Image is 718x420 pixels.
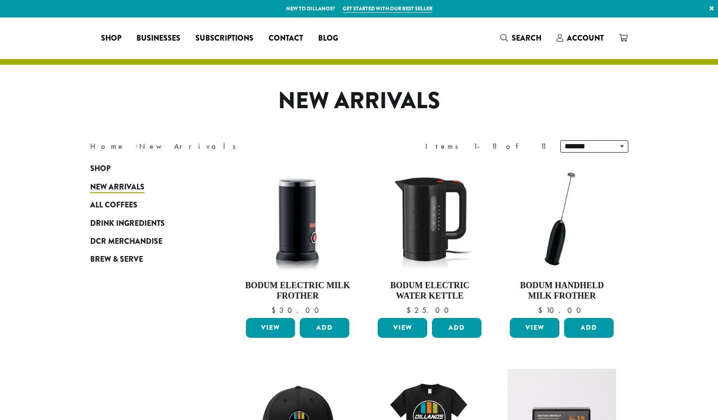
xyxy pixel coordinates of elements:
bdi: 25.00 [406,305,453,315]
a: Bodum Electric Water Kettle $25.00 [375,164,484,314]
span: Blog [318,33,338,44]
span: $ [406,305,414,315]
span: $ [538,305,546,315]
span: New Arrivals [90,181,144,193]
span: Shop [90,163,110,175]
nav: Breadcrumb [90,141,345,152]
span: DCR Merchandise [90,236,162,248]
a: Bodum Electric Milk Frother $30.00 [244,164,352,314]
a: Home [90,141,125,151]
a: Bodum Handheld Milk Frother $10.00 [507,164,616,314]
h1: New Arrivals [83,87,635,115]
a: All Coffees [90,196,203,214]
div: Items 1-11 of 11 [425,141,546,152]
a: New Arrivals [90,178,203,196]
h4: Bodum Handheld Milk Frother [507,281,616,301]
span: Businesses [136,33,180,44]
span: › [135,137,138,152]
span: Subscriptions [195,33,253,44]
a: Get started with our best seller [343,5,432,13]
a: DCR Merchandise [90,232,203,250]
h4: Bodum Electric Milk Frother [244,281,352,301]
span: Shop [101,33,121,44]
h4: Bodum Electric Water Kettle [375,281,484,301]
button: Add [564,318,614,338]
a: Brew & Serve [90,250,203,268]
img: DP3927.01-002.png [507,164,616,273]
span: Contact [269,33,303,44]
a: Search [493,30,549,46]
button: Add [300,318,349,338]
span: Drink Ingredients [90,218,165,230]
bdi: 30.00 [271,305,323,315]
img: DP3954.01-002.png [243,164,352,273]
span: Search [512,33,541,43]
span: Brew & Serve [90,254,143,266]
span: $ [271,305,279,315]
a: View [246,318,296,338]
a: Shop [93,31,129,46]
a: View [510,318,559,338]
span: Account [567,33,604,43]
a: Drink Ingredients [90,214,203,232]
a: View [378,318,427,338]
button: Add [432,318,481,338]
a: Shop [90,160,203,178]
bdi: 10.00 [538,305,585,315]
img: DP3955.01.png [375,164,484,273]
span: All Coffees [90,199,137,211]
